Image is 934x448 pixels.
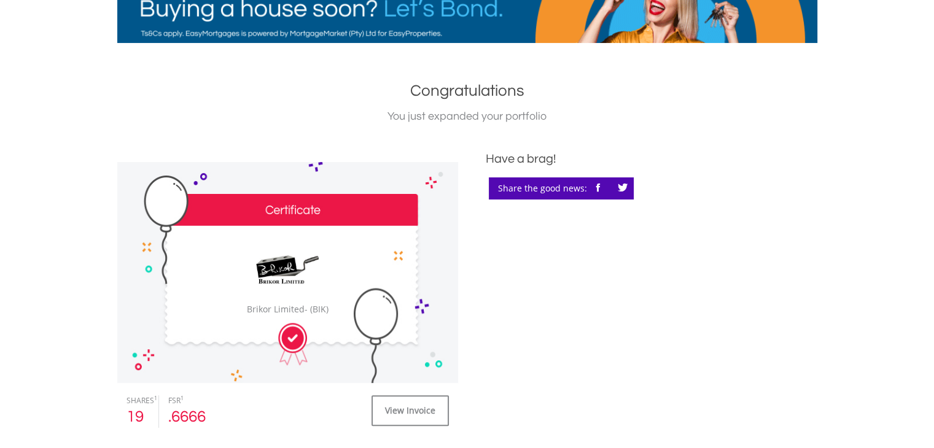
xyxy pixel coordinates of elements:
[126,406,150,428] div: 19
[243,241,332,298] img: EQU.ZA.BIK.png
[168,395,209,406] div: FSR
[372,395,449,426] a: View Invoice
[181,394,184,402] sup: 1
[154,394,157,402] sup: 1
[305,304,329,315] span: - (BIK)
[168,406,209,428] div: .6666
[228,304,347,316] div: Brikor Limited
[126,395,150,406] div: SHARES
[489,177,634,199] div: Share the good news:
[117,80,817,102] h1: Congratulations
[486,150,817,168] div: Have a brag!
[117,108,817,125] div: You just expanded your portfolio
